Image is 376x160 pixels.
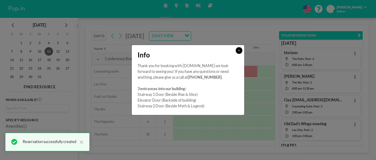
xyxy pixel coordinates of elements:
[23,138,76,145] div: Reservation successfully created
[76,138,84,145] button: close
[138,103,239,109] p: Stairway 2 Door (Beside Myth & Legend)
[138,63,239,80] p: Thank you for booking with [DOMAIN_NAME] we look forward to seeing you! If you have any questions...
[138,87,186,91] strong: 3 entrances into our building:
[138,98,239,103] p: Elevator Door (Backside of building)
[138,51,150,59] span: Info
[188,75,222,80] strong: [PHONE_NUMBER]
[138,92,239,98] p: Stairway 1 Door (Beside Rise & Slice)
